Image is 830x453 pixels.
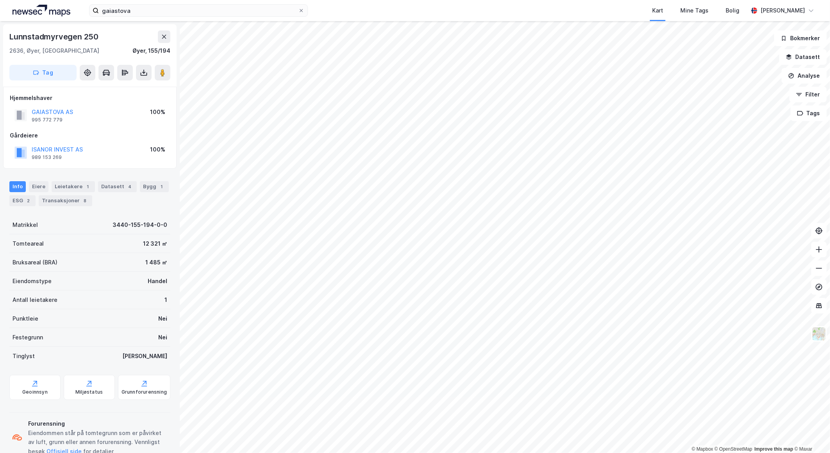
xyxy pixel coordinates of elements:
div: Eiere [29,181,48,192]
div: 989 153 269 [32,154,62,161]
div: [PERSON_NAME] [122,351,167,361]
button: Tags [791,105,827,121]
div: [PERSON_NAME] [760,6,805,15]
div: Bolig [726,6,739,15]
div: 1 [158,183,166,191]
div: 2 [25,197,32,205]
div: Bruksareal (BRA) [13,258,57,267]
div: 8 [81,197,89,205]
a: Improve this map [755,446,793,452]
div: Grunnforurensning [122,389,167,395]
button: Analyse [782,68,827,84]
div: 1 [84,183,92,191]
button: Datasett [779,49,827,65]
div: Forurensning [28,419,167,428]
div: 4 [126,183,134,191]
div: 3440-155-194-0-0 [113,220,167,230]
div: Punktleie [13,314,38,323]
div: Hjemmelshaver [10,93,170,103]
div: Festegrunn [13,333,43,342]
div: Geoinnsyn [22,389,48,395]
div: 995 772 779 [32,117,63,123]
div: 2636, Øyer, [GEOGRAPHIC_DATA] [9,46,99,55]
div: Info [9,181,26,192]
div: 12 321 ㎡ [143,239,167,248]
div: Kart [652,6,663,15]
div: ESG [9,195,36,206]
div: Transaksjoner [39,195,92,206]
div: Datasett [98,181,137,192]
input: Søk på adresse, matrikkel, gårdeiere, leietakere eller personer [99,5,298,16]
iframe: Chat Widget [791,416,830,453]
div: Eiendomstype [13,276,52,286]
div: 100% [150,145,165,154]
div: Mine Tags [680,6,708,15]
div: Handel [148,276,167,286]
div: Nei [158,333,167,342]
img: Z [812,326,826,341]
div: Bygg [140,181,169,192]
div: 1 [165,295,167,305]
a: Mapbox [692,446,713,452]
button: Filter [789,87,827,102]
div: Antall leietakere [13,295,57,305]
div: Lunnstadmyrvegen 250 [9,30,100,43]
a: OpenStreetMap [715,446,753,452]
div: Nei [158,314,167,323]
div: Gårdeiere [10,131,170,140]
div: 100% [150,107,165,117]
img: logo.a4113a55bc3d86da70a041830d287a7e.svg [13,5,70,16]
div: Matrikkel [13,220,38,230]
div: Leietakere [52,181,95,192]
div: Tomteareal [13,239,44,248]
button: Bokmerker [774,30,827,46]
button: Tag [9,65,77,80]
div: Tinglyst [13,351,35,361]
div: 1 485 ㎡ [145,258,167,267]
div: Øyer, 155/194 [132,46,170,55]
div: Miljøstatus [75,389,103,395]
